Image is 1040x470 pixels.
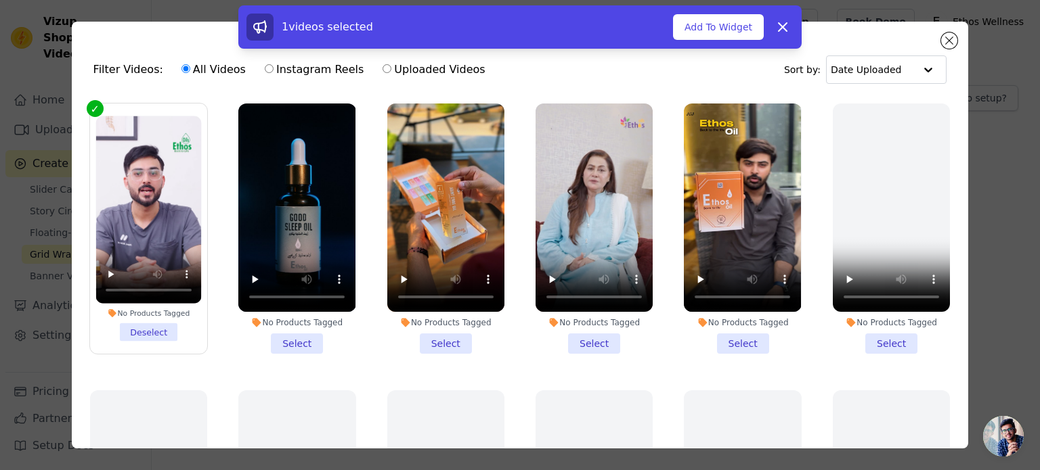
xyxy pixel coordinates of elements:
div: No Products Tagged [684,317,801,328]
label: All Videos [181,61,246,78]
div: No Products Tagged [95,308,201,318]
span: 1 videos selected [282,20,373,33]
div: Open chat [983,416,1024,456]
label: Uploaded Videos [382,61,485,78]
div: Sort by: [784,55,947,84]
div: No Products Tagged [238,317,355,328]
div: No Products Tagged [833,317,950,328]
label: Instagram Reels [264,61,364,78]
div: Filter Videos: [93,54,493,85]
div: No Products Tagged [536,317,653,328]
button: Add To Widget [673,14,764,40]
div: No Products Tagged [387,317,504,328]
